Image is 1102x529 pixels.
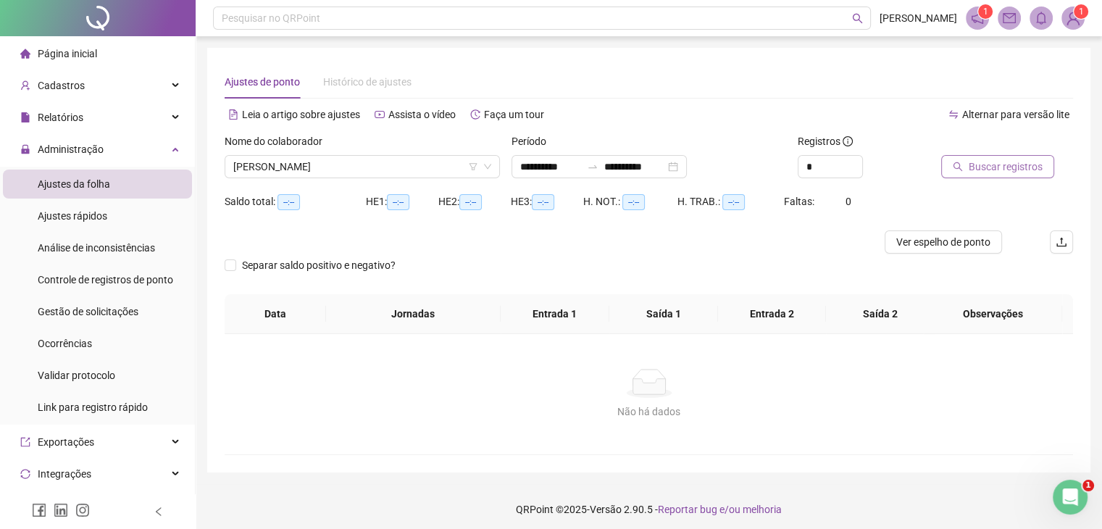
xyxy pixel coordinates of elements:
[512,133,556,149] label: Período
[470,109,480,120] span: history
[438,193,511,210] div: HE 2:
[38,436,94,448] span: Exportações
[38,306,138,317] span: Gestão de solicitações
[54,503,68,517] span: linkedin
[375,109,385,120] span: youtube
[38,401,148,413] span: Link para registro rápido
[1074,4,1088,19] sup: Atualize o seu contato no menu Meus Dados
[953,162,963,172] span: search
[590,504,622,515] span: Versão
[1035,12,1048,25] span: bell
[387,194,409,210] span: --:--
[38,48,97,59] span: Página inicial
[846,196,851,207] span: 0
[1053,480,1088,515] iframe: Intercom live chat
[242,404,1056,420] div: Não há dados
[948,109,959,120] span: swap
[784,196,817,207] span: Faltas:
[609,294,718,334] th: Saída 1
[154,507,164,517] span: left
[459,194,482,210] span: --:--
[852,13,863,24] span: search
[277,194,300,210] span: --:--
[896,234,990,250] span: Ver espelho de ponto
[32,503,46,517] span: facebook
[388,109,456,120] span: Assista o vídeo
[38,370,115,381] span: Validar protocolo
[511,193,583,210] div: HE 3:
[978,4,993,19] sup: 1
[38,274,173,286] span: Controle de registros de ponto
[38,210,107,222] span: Ajustes rápidos
[38,80,85,91] span: Cadastros
[38,178,110,190] span: Ajustes da folha
[20,144,30,154] span: lock
[924,294,1063,334] th: Observações
[38,242,155,254] span: Análise de inconsistências
[587,161,598,172] span: to
[323,76,412,88] span: Histórico de ajustes
[20,49,30,59] span: home
[75,503,90,517] span: instagram
[225,294,326,334] th: Data
[38,112,83,123] span: Relatórios
[622,194,645,210] span: --:--
[225,76,300,88] span: Ajustes de ponto
[658,504,782,515] span: Reportar bug e/ou melhoria
[885,230,1002,254] button: Ver espelho de ponto
[20,80,30,91] span: user-add
[677,193,783,210] div: H. TRAB.:
[583,193,677,210] div: H. NOT.:
[826,294,935,334] th: Saída 2
[983,7,988,17] span: 1
[1056,236,1067,248] span: upload
[501,294,609,334] th: Entrada 1
[1003,12,1016,25] span: mail
[326,294,501,334] th: Jornadas
[962,109,1069,120] span: Alternar para versão lite
[38,468,91,480] span: Integrações
[38,338,92,349] span: Ocorrências
[798,133,853,149] span: Registros
[941,155,1054,178] button: Buscar registros
[843,136,853,146] span: info-circle
[718,294,827,334] th: Entrada 2
[233,156,491,178] span: FERNANDA ELLEN ALVES FERNANDES
[1082,480,1094,491] span: 1
[722,194,745,210] span: --:--
[484,109,544,120] span: Faça um tour
[236,257,401,273] span: Separar saldo positivo e negativo?
[20,469,30,479] span: sync
[366,193,438,210] div: HE 1:
[20,437,30,447] span: export
[880,10,957,26] span: [PERSON_NAME]
[225,193,366,210] div: Saldo total:
[20,112,30,122] span: file
[971,12,984,25] span: notification
[228,109,238,120] span: file-text
[1062,7,1084,29] img: 86455
[587,161,598,172] span: swap-right
[242,109,360,120] span: Leia o artigo sobre ajustes
[469,162,477,171] span: filter
[969,159,1043,175] span: Buscar registros
[225,133,332,149] label: Nome do colaborador
[38,143,104,155] span: Administração
[532,194,554,210] span: --:--
[483,162,492,171] span: down
[936,306,1051,322] span: Observações
[1079,7,1084,17] span: 1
